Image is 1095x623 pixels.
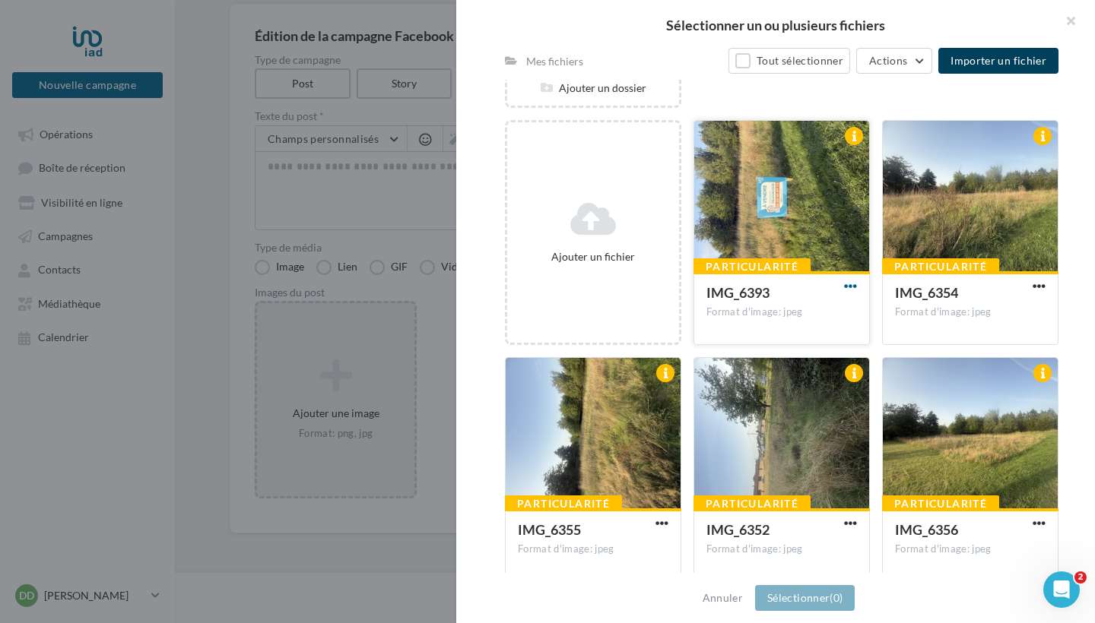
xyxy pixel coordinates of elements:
[938,48,1058,74] button: Importer un fichier
[882,258,999,275] div: Particularité
[706,305,857,319] div: Format d'image: jpeg
[507,81,679,96] div: Ajouter un dossier
[697,589,749,607] button: Annuler
[693,258,811,275] div: Particularité
[895,305,1046,319] div: Format d'image: jpeg
[505,495,622,512] div: Particularité
[951,54,1046,67] span: Importer un fichier
[895,284,958,301] span: IMG_6354
[518,521,581,538] span: IMG_6355
[481,18,1071,32] h2: Sélectionner un ou plusieurs fichiers
[856,48,932,74] button: Actions
[1074,571,1087,583] span: 2
[755,585,855,611] button: Sélectionner(0)
[869,54,907,67] span: Actions
[518,542,668,556] div: Format d'image: jpeg
[706,542,857,556] div: Format d'image: jpeg
[882,495,999,512] div: Particularité
[693,495,811,512] div: Particularité
[513,249,673,264] div: Ajouter un fichier
[706,521,770,538] span: IMG_6352
[526,54,583,69] div: Mes fichiers
[728,48,850,74] button: Tout sélectionner
[830,591,843,604] span: (0)
[895,521,958,538] span: IMG_6356
[1043,571,1080,608] iframe: Intercom live chat
[706,284,770,301] span: IMG_6393
[895,542,1046,556] div: Format d'image: jpeg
